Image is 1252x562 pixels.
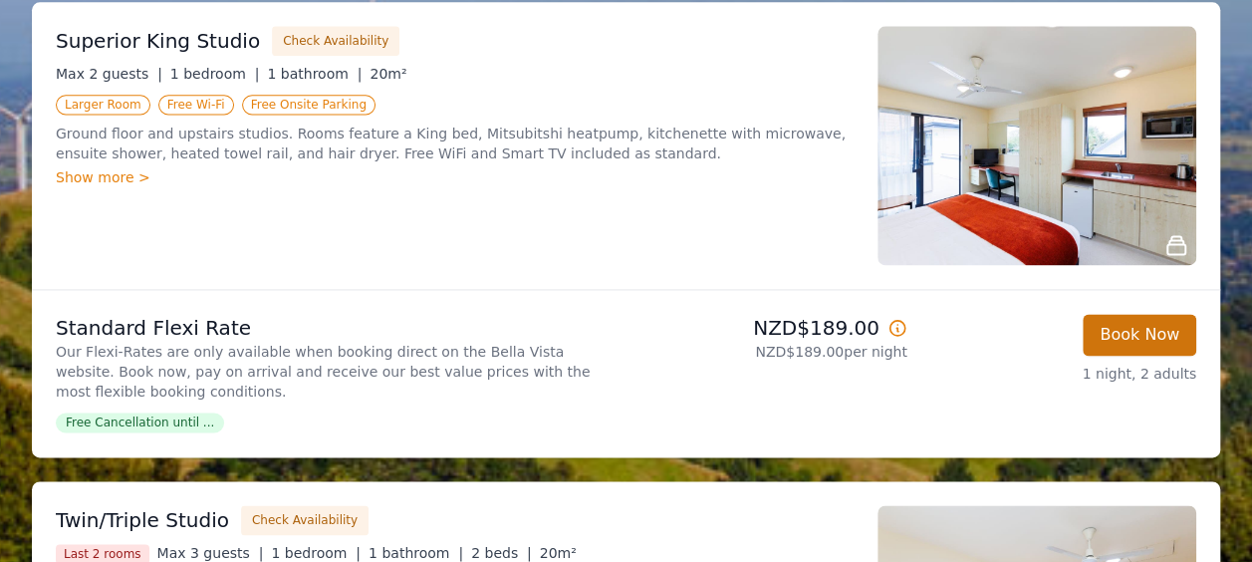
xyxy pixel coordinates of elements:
[242,95,376,115] span: Free Onsite Parking
[634,314,907,342] p: NZD$189.00
[540,545,577,561] span: 20m²
[370,66,406,82] span: 20m²
[1083,314,1196,356] button: Book Now
[923,364,1196,384] p: 1 night, 2 adults
[241,505,369,535] button: Check Availability
[271,545,361,561] span: 1 bedroom |
[369,545,463,561] span: 1 bathroom |
[471,545,532,561] span: 2 beds |
[158,95,234,115] span: Free Wi-Fi
[272,26,399,56] button: Check Availability
[56,66,162,82] span: Max 2 guests |
[56,413,224,432] span: Free Cancellation until ...
[157,545,264,561] span: Max 3 guests |
[56,342,619,402] p: Our Flexi-Rates are only available when booking direct on the Bella Vista website. Book now, pay ...
[170,66,260,82] span: 1 bedroom |
[56,124,854,163] p: Ground floor and upstairs studios. Rooms feature a King bed, Mitsubitshi heatpump, kitchenette wi...
[56,95,150,115] span: Larger Room
[634,342,907,362] p: NZD$189.00 per night
[56,27,260,55] h3: Superior King Studio
[267,66,362,82] span: 1 bathroom |
[56,167,854,187] div: Show more >
[56,314,619,342] p: Standard Flexi Rate
[56,506,229,534] h3: Twin/Triple Studio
